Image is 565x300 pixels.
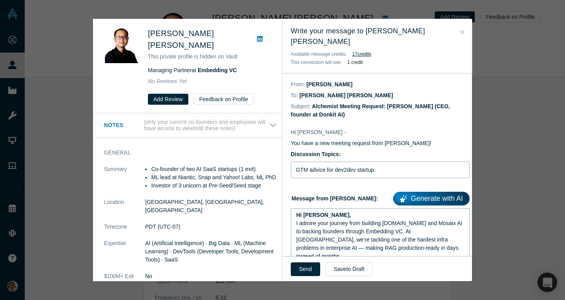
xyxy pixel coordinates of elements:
[291,91,298,100] dt: To:
[291,60,342,65] span: This connection will use:
[291,262,320,276] button: Send
[104,223,145,239] dt: Timezone
[458,28,467,37] button: Close
[104,239,145,272] dt: Expertise
[104,149,266,157] h3: General
[194,94,254,105] button: Feedback on Profile
[145,240,273,263] span: AI (Artificial Intelligence) · Big Data · ML (Machine Learning) · DevTools (Developer Tools, Deve...
[306,81,352,87] dd: [PERSON_NAME]
[299,92,393,98] dd: [PERSON_NAME] [PERSON_NAME]
[291,128,470,136] p: Hi [PERSON_NAME] -
[148,78,187,84] span: No Reviews Yet
[144,119,269,132] p: (only your current co-founders and employees will have access to view/edit these notes)
[326,262,373,276] button: Saveto Draft
[148,53,271,61] p: This private profile is hidden on Vault
[145,272,277,280] dd: No
[347,60,363,65] b: 1 credit
[291,51,347,57] span: Available message credits:
[145,198,277,215] dd: [GEOGRAPHIC_DATA], [GEOGRAPHIC_DATA], [GEOGRAPHIC_DATA]
[104,119,277,132] button: Notes (only your current co-founders and employees will have access to view/edit these notes)
[291,80,305,89] dt: From:
[296,212,351,218] span: Hi [PERSON_NAME],
[104,165,145,198] dt: Summary
[151,173,277,182] li: ML lead at Niantic, Snap and Yahoo! Labs; ML PhD
[291,189,470,205] label: Message from [PERSON_NAME]:
[148,94,188,105] button: Add Review
[296,211,465,293] div: rdw-editor
[291,150,470,158] label: Discussion Topics:
[104,198,145,223] dt: Location
[296,220,464,259] span: I admire your journey from building [DOMAIN_NAME] and Mosaix AI to backing founders through Embed...
[104,121,142,129] h3: Notes
[291,26,464,47] h3: Write your message to [PERSON_NAME] [PERSON_NAME]
[145,223,277,231] dd: PDT (UTC-07)
[151,182,277,190] li: Investor of 3 unicorn at Pre-Seed/Seed stage
[291,103,450,118] dd: Alchemist Meeting Request: [PERSON_NAME] (CEO, founder at Donkit AI)
[291,102,311,111] dt: Subject:
[148,67,237,73] span: Managing Partner at
[104,272,145,289] dt: $100M+ Exit
[393,192,470,205] a: Generate with AI
[104,27,140,63] img: Roger Jie Luo's Profile Image
[148,29,214,49] span: [PERSON_NAME] [PERSON_NAME]
[291,208,470,296] div: rdw-wrapper
[291,139,470,147] p: You have a new meeting request from [PERSON_NAME]!
[198,67,237,73] a: Embedding VC
[151,165,277,173] li: Co-founder of two AI SaaS startups (1 exit)
[352,50,372,58] button: 17credits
